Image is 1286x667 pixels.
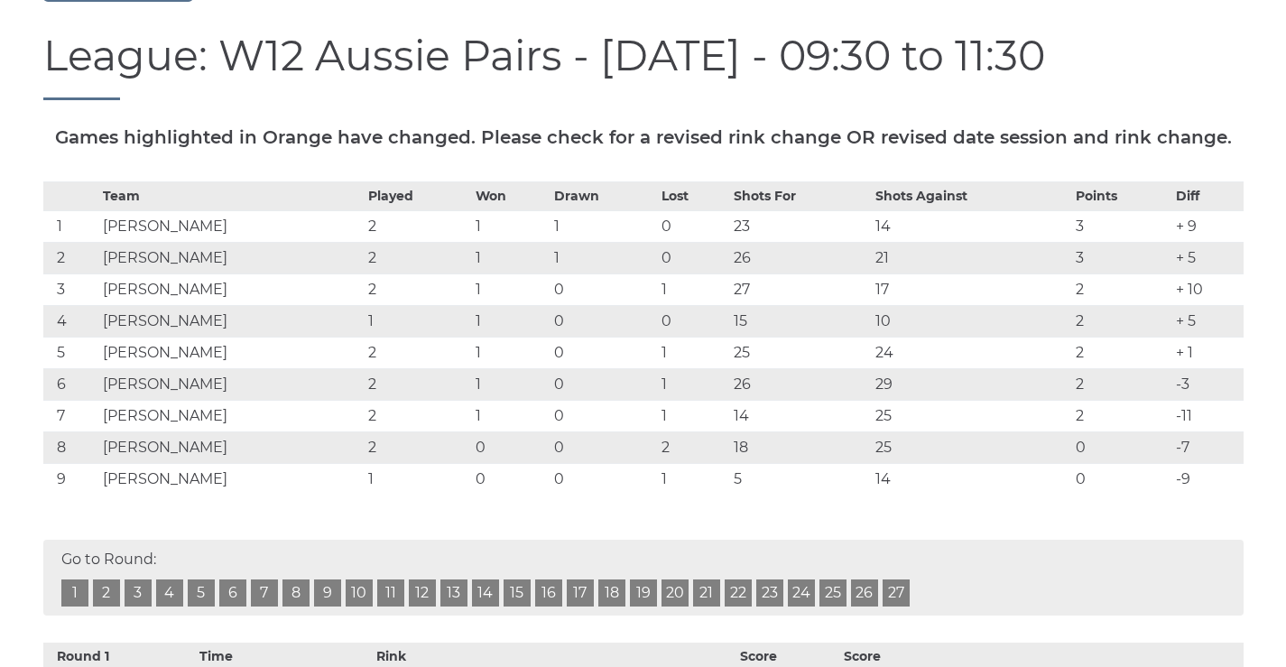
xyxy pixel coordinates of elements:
[43,463,99,495] td: 9
[504,579,531,607] a: 15
[377,579,404,607] a: 11
[871,368,1071,400] td: 29
[43,400,99,431] td: 7
[43,127,1244,147] h5: Games highlighted in Orange have changed. Please check for a revised rink change OR revised date ...
[471,368,550,400] td: 1
[1071,368,1171,400] td: 2
[93,579,120,607] a: 2
[871,210,1071,242] td: 14
[346,579,373,607] a: 10
[535,579,562,607] a: 16
[1071,400,1171,431] td: 2
[657,463,728,495] td: 1
[550,210,657,242] td: 1
[471,181,550,210] th: Won
[871,273,1071,305] td: 17
[43,33,1244,100] h1: League: W12 Aussie Pairs - [DATE] - 09:30 to 11:30
[756,579,783,607] a: 23
[364,400,471,431] td: 2
[657,400,728,431] td: 1
[1171,463,1243,495] td: -9
[188,579,215,607] a: 5
[471,210,550,242] td: 1
[550,431,657,463] td: 0
[98,210,364,242] td: [PERSON_NAME]
[1071,431,1171,463] td: 0
[1071,181,1171,210] th: Points
[98,181,364,210] th: Team
[657,210,728,242] td: 0
[729,273,871,305] td: 27
[98,431,364,463] td: [PERSON_NAME]
[364,210,471,242] td: 2
[657,305,728,337] td: 0
[98,368,364,400] td: [PERSON_NAME]
[43,431,99,463] td: 8
[471,400,550,431] td: 1
[693,579,720,607] a: 21
[550,305,657,337] td: 0
[788,579,815,607] a: 24
[1071,463,1171,495] td: 0
[98,337,364,368] td: [PERSON_NAME]
[550,242,657,273] td: 1
[657,273,728,305] td: 1
[550,368,657,400] td: 0
[98,463,364,495] td: [PERSON_NAME]
[819,579,847,607] a: 25
[409,579,436,607] a: 12
[725,579,752,607] a: 22
[550,463,657,495] td: 0
[1171,181,1243,210] th: Diff
[1171,242,1243,273] td: + 5
[98,305,364,337] td: [PERSON_NAME]
[871,181,1071,210] th: Shots Against
[43,210,99,242] td: 1
[550,181,657,210] th: Drawn
[364,242,471,273] td: 2
[125,579,152,607] a: 3
[550,400,657,431] td: 0
[1071,337,1171,368] td: 2
[98,273,364,305] td: [PERSON_NAME]
[871,242,1071,273] td: 21
[471,431,550,463] td: 0
[471,242,550,273] td: 1
[471,337,550,368] td: 1
[364,305,471,337] td: 1
[43,337,99,368] td: 5
[364,273,471,305] td: 2
[1071,273,1171,305] td: 2
[314,579,341,607] a: 9
[282,579,310,607] a: 8
[364,181,471,210] th: Played
[1071,305,1171,337] td: 2
[1171,431,1243,463] td: -7
[440,579,467,607] a: 13
[598,579,625,607] a: 18
[871,463,1071,495] td: 14
[657,368,728,400] td: 1
[729,463,871,495] td: 5
[43,242,99,273] td: 2
[1171,305,1243,337] td: + 5
[156,579,183,607] a: 4
[662,579,689,607] a: 20
[1171,337,1243,368] td: + 1
[472,579,499,607] a: 14
[729,337,871,368] td: 25
[471,305,550,337] td: 1
[729,210,871,242] td: 23
[657,181,728,210] th: Lost
[471,273,550,305] td: 1
[729,181,871,210] th: Shots For
[364,368,471,400] td: 2
[871,400,1071,431] td: 25
[729,242,871,273] td: 26
[729,305,871,337] td: 15
[43,305,99,337] td: 4
[729,431,871,463] td: 18
[364,463,471,495] td: 1
[883,579,910,607] a: 27
[630,579,657,607] a: 19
